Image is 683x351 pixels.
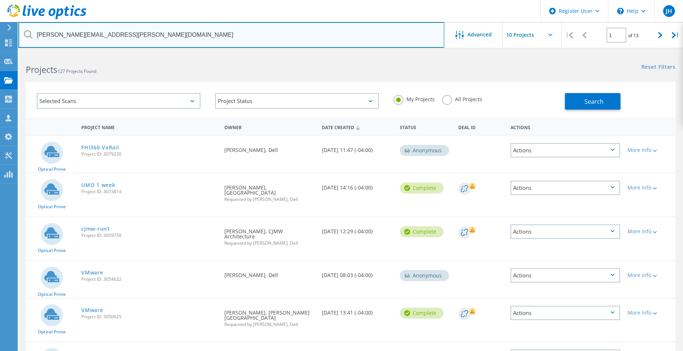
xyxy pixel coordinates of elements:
[57,68,96,74] span: 127 Projects Found
[318,136,396,160] div: [DATE] 11:47 (-04:00)
[617,8,624,14] svg: \n
[37,93,200,109] div: Selected Scans
[81,308,103,313] a: VMware
[81,233,217,238] span: Project ID: 3059739
[38,205,66,209] span: Optical Prime
[18,22,444,48] input: Search projects by name, owner, ID, company, etc
[668,22,683,48] div: |
[318,298,396,323] div: [DATE] 13:41 (-04:00)
[318,173,396,198] div: [DATE] 14:16 (-04:00)
[224,241,314,245] span: Requested by [PERSON_NAME], Dell
[81,226,110,231] a: cjmw-run1
[394,95,435,102] label: My Projects
[511,181,620,195] div: Actions
[511,224,620,239] div: Actions
[7,15,86,21] a: Live Optics Dashboard
[81,152,217,156] span: Project ID: 3079220
[26,64,57,75] b: Projects
[511,306,620,320] div: Actions
[628,32,638,39] span: of 13
[455,120,506,134] div: Deal Id
[400,145,449,156] div: Anonymous
[221,217,318,253] div: [PERSON_NAME], CJMW Architecture
[38,292,66,297] span: Optical Prime
[318,261,396,285] div: [DATE] 08:03 (-04:00)
[221,136,318,160] div: [PERSON_NAME], Dell
[224,197,314,202] span: Requested by [PERSON_NAME], Dell
[215,93,379,109] div: Project Status
[511,143,620,157] div: Actions
[224,322,314,327] span: Requested by [PERSON_NAME], Dell
[81,182,115,188] a: UMO 1 week
[221,298,318,334] div: [PERSON_NAME], [PERSON_NAME][GEOGRAPHIC_DATA]
[81,315,217,319] span: Project ID: 3050625
[221,120,318,134] div: Owner
[38,248,66,253] span: Optical Prime
[400,226,444,237] div: Complete
[627,273,672,278] div: More Info
[81,277,217,281] span: Project ID: 3054622
[78,120,221,134] div: Project Name
[442,95,482,102] label: All Projects
[627,148,672,153] div: More Info
[400,308,444,319] div: Complete
[81,189,217,194] span: Project ID: 3073814
[666,8,672,14] span: JH
[562,22,577,48] div: |
[507,120,624,134] div: Actions
[396,120,455,134] div: Status
[627,310,672,315] div: More Info
[627,229,672,234] div: More Info
[400,182,444,194] div: Complete
[584,97,604,106] span: Search
[400,270,449,281] div: Anonymous
[81,270,103,275] a: VMware
[221,261,318,285] div: [PERSON_NAME], Dell
[38,330,66,334] span: Optical Prime
[641,64,676,71] a: Reset Filters
[318,217,396,241] div: [DATE] 12:29 (-04:00)
[38,167,66,171] span: Optical Prime
[318,120,396,134] div: Date Created
[81,145,119,150] a: FHI360-VxRail
[221,173,318,209] div: [PERSON_NAME], [GEOGRAPHIC_DATA]
[467,32,492,37] span: Advanced
[511,268,620,283] div: Actions
[627,185,672,190] div: More Info
[565,93,620,110] button: Search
